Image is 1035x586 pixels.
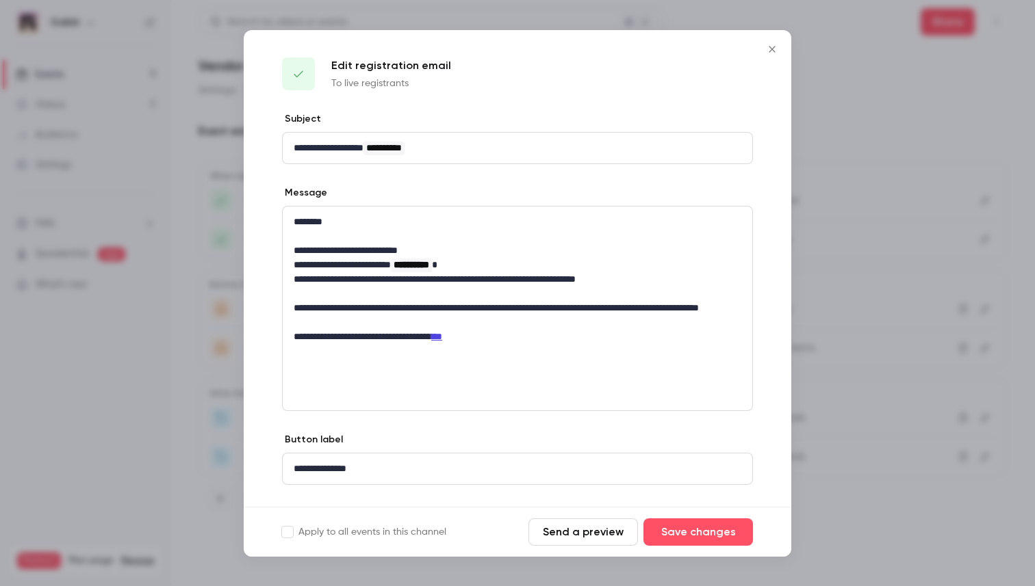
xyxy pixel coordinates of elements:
[758,36,786,63] button: Close
[282,112,321,126] label: Subject
[283,453,752,484] div: editor
[282,525,446,539] label: Apply to all events in this channel
[331,77,451,90] p: To live registrants
[283,207,752,352] div: editor
[282,186,327,200] label: Message
[331,57,451,74] p: Edit registration email
[283,133,752,163] div: editor
[282,433,343,447] label: Button label
[643,518,753,546] button: Save changes
[528,518,638,546] button: Send a preview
